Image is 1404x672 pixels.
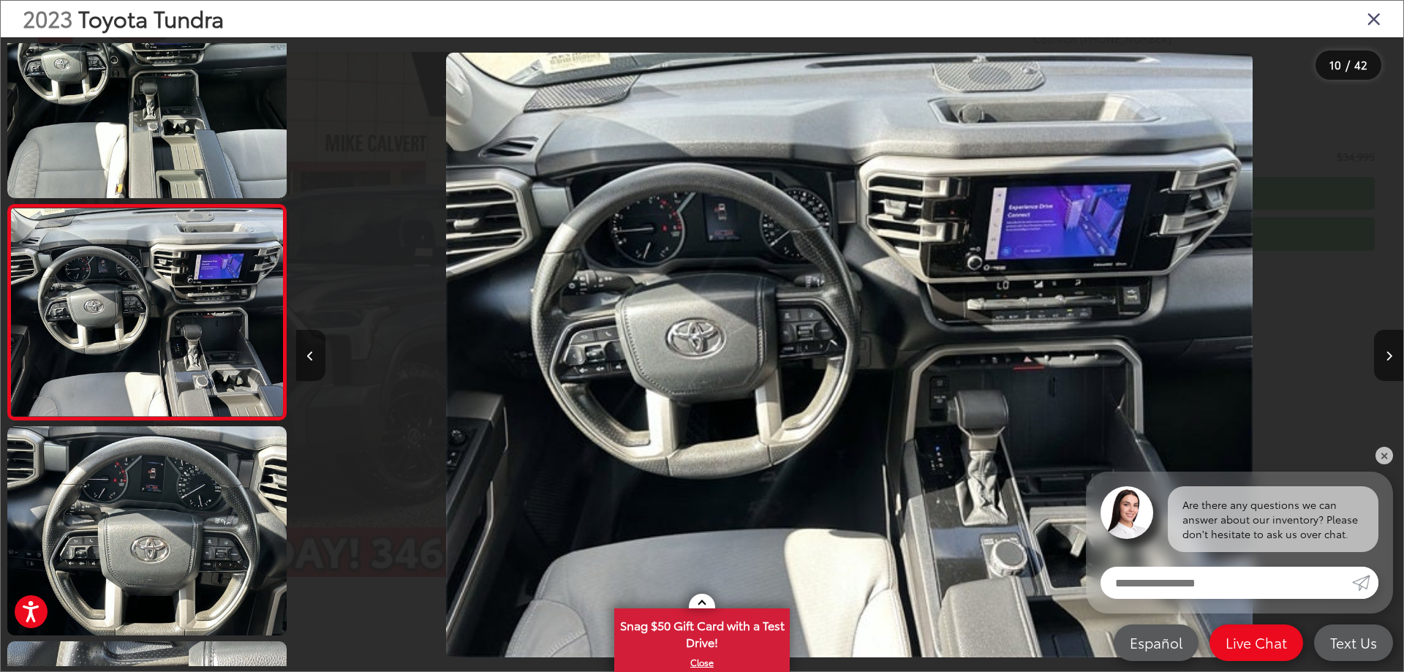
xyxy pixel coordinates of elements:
[1209,624,1303,661] a: Live Chat
[1354,56,1367,72] span: 42
[295,53,1403,657] div: 2023 Toyota Tundra SR5 9
[1367,9,1381,28] i: Close gallery
[1344,60,1351,70] span: /
[4,424,289,638] img: 2023 Toyota Tundra SR5
[8,208,285,416] img: 2023 Toyota Tundra SR5
[1323,633,1384,652] span: Text Us
[446,53,1253,657] img: 2023 Toyota Tundra SR5
[1218,633,1294,652] span: Live Chat
[23,2,72,34] span: 2023
[616,610,788,654] span: Snag $50 Gift Card with a Test Drive!
[1168,486,1378,552] div: Are there any questions we can answer about our inventory? Please don't hesitate to ask us over c...
[1101,567,1352,599] input: Enter your message
[1122,633,1190,652] span: Español
[78,2,224,34] span: Toyota Tundra
[1114,624,1199,661] a: Español
[1314,624,1393,661] a: Text Us
[1352,567,1378,599] a: Submit
[1374,330,1403,381] button: Next image
[1329,56,1341,72] span: 10
[296,330,325,381] button: Previous image
[1101,486,1153,539] img: Agent profile photo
